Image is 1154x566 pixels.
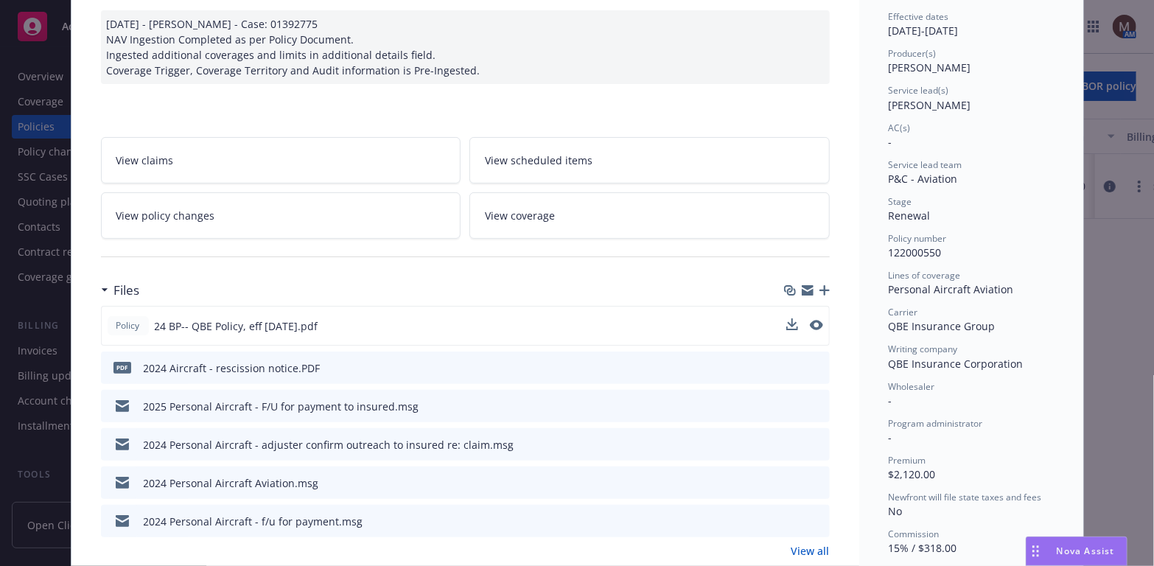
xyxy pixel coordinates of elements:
[889,319,996,333] span: QBE Insurance Group
[889,60,971,74] span: [PERSON_NAME]
[889,282,1014,296] span: Personal Aircraft Aviation
[889,528,940,540] span: Commission
[101,192,461,239] a: View policy changes
[811,360,824,376] button: preview file
[811,437,824,453] button: preview file
[811,399,824,414] button: preview file
[889,47,937,60] span: Producer(s)
[101,10,830,84] div: [DATE] - [PERSON_NAME] - Case: 01392775 NAV Ingestion Completed as per Policy Document. Ingested ...
[787,475,799,491] button: download file
[113,319,143,332] span: Policy
[810,318,823,334] button: preview file
[485,153,592,168] span: View scheduled items
[114,281,140,300] h3: Files
[889,269,961,282] span: Lines of coverage
[810,320,823,330] button: preview file
[889,10,949,23] span: Effective dates
[889,417,983,430] span: Program administrator
[101,281,140,300] div: Files
[889,541,957,555] span: 15% / $318.00
[469,192,830,239] a: View coverage
[787,514,799,529] button: download file
[144,475,319,491] div: 2024 Personal Aircraft Aviation.msg
[889,504,903,518] span: No
[889,245,942,259] span: 122000550
[889,394,892,408] span: -
[889,232,947,245] span: Policy number
[101,137,461,184] a: View claims
[113,362,131,373] span: PDF
[1057,545,1115,557] span: Nova Assist
[144,437,514,453] div: 2024 Personal Aircraft - adjuster confirm outreach to insured re: claim.msg
[889,491,1042,503] span: Newfront will file state taxes and fees
[889,306,918,318] span: Carrier
[811,475,824,491] button: preview file
[889,135,892,149] span: -
[811,514,824,529] button: preview file
[889,84,949,97] span: Service lead(s)
[116,208,215,223] span: View policy changes
[791,543,830,559] a: View all
[787,399,799,414] button: download file
[1026,537,1127,566] button: Nova Assist
[787,360,799,376] button: download file
[485,208,555,223] span: View coverage
[889,467,936,481] span: $2,120.00
[889,122,911,134] span: AC(s)
[889,10,1054,38] div: [DATE] - [DATE]
[786,318,798,334] button: download file
[1027,537,1045,565] div: Drag to move
[889,357,1024,371] span: QBE Insurance Corporation
[889,209,931,223] span: Renewal
[889,380,935,393] span: Wholesaler
[889,98,971,112] span: [PERSON_NAME]
[889,343,958,355] span: Writing company
[889,158,962,171] span: Service lead team
[144,399,419,414] div: 2025 Personal Aircraft - F/U for payment to insured.msg
[786,318,798,330] button: download file
[144,360,321,376] div: 2024 Aircraft - rescission notice.PDF
[889,195,912,208] span: Stage
[889,454,926,467] span: Premium
[469,137,830,184] a: View scheduled items
[144,514,363,529] div: 2024 Personal Aircraft - f/u for payment.msg
[787,437,799,453] button: download file
[116,153,174,168] span: View claims
[889,430,892,444] span: -
[155,318,318,334] span: 24 BP-- QBE Policy, eff [DATE].pdf
[889,172,958,186] span: P&C - Aviation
